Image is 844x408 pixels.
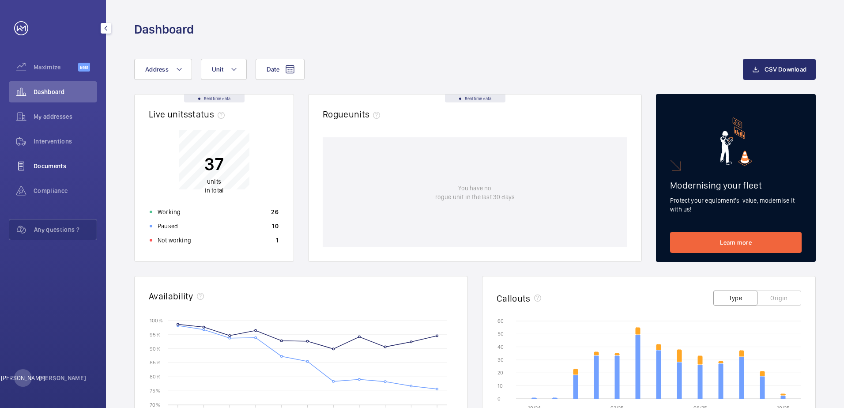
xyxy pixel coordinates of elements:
span: Compliance [34,186,97,195]
p: Paused [158,222,178,230]
p: [PERSON_NAME] [39,374,87,382]
p: in total [204,177,224,195]
text: 40 [497,344,504,350]
text: 70 % [150,401,160,408]
p: 1 [276,236,279,245]
text: 0 [497,396,501,402]
text: 95 % [150,331,161,337]
text: 50 [497,331,504,337]
button: Unit [201,59,247,80]
span: Unit [212,66,223,73]
text: 75 % [150,388,160,394]
div: Real time data [445,94,505,102]
span: Beta [78,63,90,72]
span: status [188,109,228,120]
span: units [349,109,384,120]
h2: Modernising your fleet [670,180,802,191]
button: Date [256,59,305,80]
span: Documents [34,162,97,170]
span: My addresses [34,112,97,121]
button: CSV Download [743,59,816,80]
p: Protect your equipment's value, modernise it with us! [670,196,802,214]
span: Any questions ? [34,225,97,234]
text: 20 [497,370,503,376]
text: 10 [497,383,503,389]
p: You have no rogue unit in the last 30 days [435,184,515,201]
text: 100 % [150,317,163,323]
a: Learn more [670,232,802,253]
text: 90 % [150,345,161,351]
span: Dashboard [34,87,97,96]
span: Maximize [34,63,78,72]
p: 10 [272,222,279,230]
span: Interventions [34,137,97,146]
p: 37 [204,153,224,175]
button: Type [713,291,757,306]
text: 85 % [150,359,161,366]
span: CSV Download [765,66,806,73]
h2: Live units [149,109,228,120]
img: marketing-card.svg [720,117,752,166]
p: 26 [271,208,279,216]
h1: Dashboard [134,21,194,38]
text: 80 % [150,374,161,380]
p: Working [158,208,181,216]
h2: Rogue [323,109,384,120]
span: Date [267,66,279,73]
span: Address [145,66,169,73]
text: 30 [497,357,504,363]
p: [PERSON_NAME] [1,374,45,382]
span: units [207,178,221,185]
h2: Availability [149,291,193,302]
button: Address [134,59,192,80]
p: Not working [158,236,191,245]
div: Real time data [184,94,245,102]
text: 60 [497,318,504,324]
button: Origin [757,291,801,306]
h2: Callouts [497,293,531,304]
